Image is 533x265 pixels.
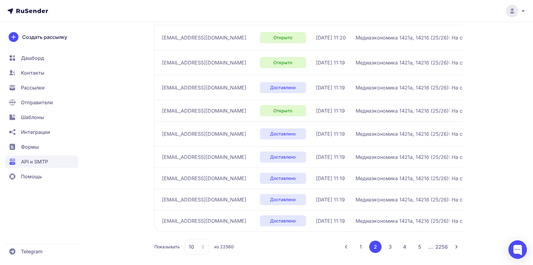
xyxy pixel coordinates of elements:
span: [EMAIL_ADDRESS][DOMAIN_NAME] [162,175,246,182]
span: Рассылки [21,84,45,91]
span: Доставлено [270,218,296,224]
button: 3 [384,241,396,253]
span: [DATE] 11:19 [316,130,345,138]
button: 1 [355,241,367,253]
span: [EMAIL_ADDRESS][DOMAIN_NAME] [162,107,246,114]
span: [DATE] 11:19 [316,153,345,161]
button: 4 [399,241,411,253]
span: [DATE] 11:19 [316,107,345,114]
span: [EMAIL_ADDRESS][DOMAIN_NAME] [162,196,246,203]
span: [DATE] 11:19 [316,84,345,91]
span: Открыто [273,108,292,114]
span: Шаблоны [21,114,44,121]
span: Медиаэкономика 1421а, 1421б (25/26): На странице курса опубликовано задание от 30.09 для группы 1... [356,59,510,66]
span: Дашборд [21,54,44,62]
span: [DATE] 11:20 [316,34,346,41]
button: 2256 [435,241,448,253]
span: [EMAIL_ADDRESS][DOMAIN_NAME] [162,217,246,225]
span: [EMAIL_ADDRESS][DOMAIN_NAME] [162,34,246,41]
span: Медиаэкономика 1421а, 1421б (25/26): На странице курса опубликовано задание от 30.09 для группы 1... [356,107,510,114]
span: ... [428,244,433,250]
span: Telegram [21,248,42,255]
span: [DATE] 11:19 [316,59,345,66]
span: [EMAIL_ADDRESS][DOMAIN_NAME] [162,84,246,91]
span: Медиаэкономика 1421а, 1421б (25/26): На странице курса опубликовано задание от 30.09 для группы 1... [356,196,510,203]
span: [DATE] 11:19 [316,196,345,203]
span: Доставлено [270,85,296,91]
span: Создать рассылку [22,33,67,41]
span: [EMAIL_ADDRESS][DOMAIN_NAME] [162,153,246,161]
span: Интеграции [21,128,50,136]
span: Медиаэкономика 1421а, 1421б (25/26): На странице курса опубликовано задание от 30.09 для группы 1... [356,217,510,225]
span: Медиаэкономика 1421а, 1421б (25/26): На странице курса опубликовано задание от 30.09 для группы 1... [356,84,510,91]
span: Формы [21,143,39,151]
span: Медиаэкономика 1421а, 1421б (25/26): На странице курса опубликовано задание от 30.09 для группы 1... [356,153,510,161]
span: Медиаэкономика 1421а, 1421б (25/26): На странице курса опубликовано задание от 30.09 для группы 1... [356,130,510,138]
button: 5 [414,241,426,253]
span: Открыто [273,35,292,41]
span: [DATE] 11:19 [316,175,345,182]
span: Медиаэкономика 1421а, 1421б (25/26): На странице курса опубликовано задание от 30.09 для группы 1... [356,175,510,182]
span: Открыто [273,60,292,66]
span: Доставлено [270,154,296,160]
span: Отправители [21,99,53,106]
span: Помощь [21,173,42,180]
span: [DATE] 11:19 [316,217,345,225]
a: Telegram [5,245,78,258]
span: Контакты [21,69,44,77]
span: Доставлено [270,197,296,203]
span: Доставлено [270,131,296,137]
span: 10 [189,243,194,251]
span: Медиаэкономика 1421а, 1421б (25/26): На странице курса опубликовано задание от 30.09 для группы 1... [356,34,510,41]
span: [EMAIL_ADDRESS][DOMAIN_NAME] [162,130,246,138]
span: [EMAIL_ADDRESS][DOMAIN_NAME] [162,59,246,66]
span: Показывать [154,244,180,250]
span: из 22560 [214,244,234,250]
button: 2 [369,241,382,253]
span: Доставлено [270,175,296,181]
span: API и SMTP [21,158,48,165]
